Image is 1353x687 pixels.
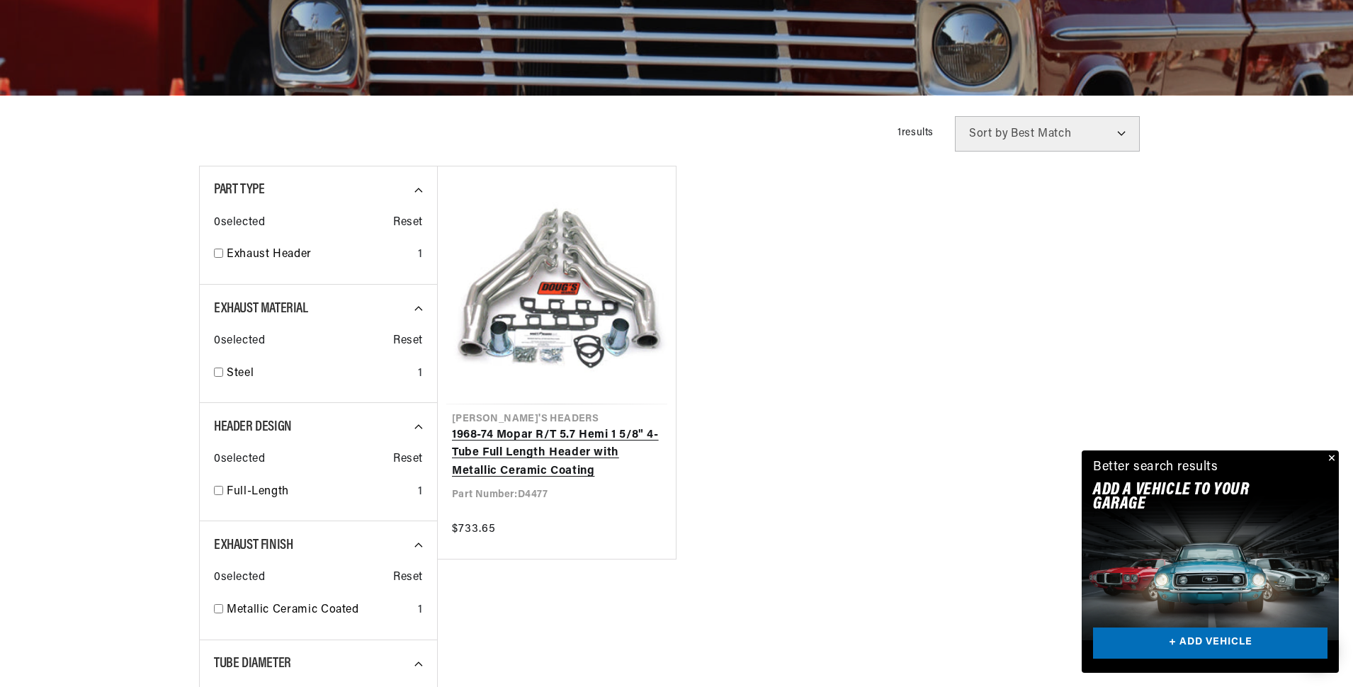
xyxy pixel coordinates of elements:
a: Full-Length [227,483,412,501]
span: 1 results [898,127,934,138]
a: Metallic Ceramic Coated [227,601,412,620]
button: Close [1322,450,1339,467]
select: Sort by [955,116,1140,152]
span: Reset [393,332,423,351]
div: 1 [418,246,423,264]
a: Exhaust Header [227,246,412,264]
span: 0 selected [214,214,265,232]
span: Reset [393,214,423,232]
span: Reset [393,450,423,469]
h2: Add A VEHICLE to your garage [1093,483,1292,512]
span: Exhaust Finish [214,538,293,552]
div: 1 [418,483,423,501]
span: 0 selected [214,332,265,351]
span: Sort by [969,128,1008,140]
span: Part Type [214,183,264,197]
span: 0 selected [214,450,265,469]
span: Exhaust Material [214,302,308,316]
div: Better search results [1093,458,1218,478]
a: 1968-74 Mopar R/T 5.7 Hemi 1 5/8" 4-Tube Full Length Header with Metallic Ceramic Coating [452,426,662,481]
span: Tube Diameter [214,657,291,671]
a: + ADD VEHICLE [1093,628,1327,659]
span: 0 selected [214,569,265,587]
div: 1 [418,601,423,620]
div: 1 [418,365,423,383]
span: Header Design [214,420,292,434]
a: Steel [227,365,412,383]
span: Reset [393,569,423,587]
